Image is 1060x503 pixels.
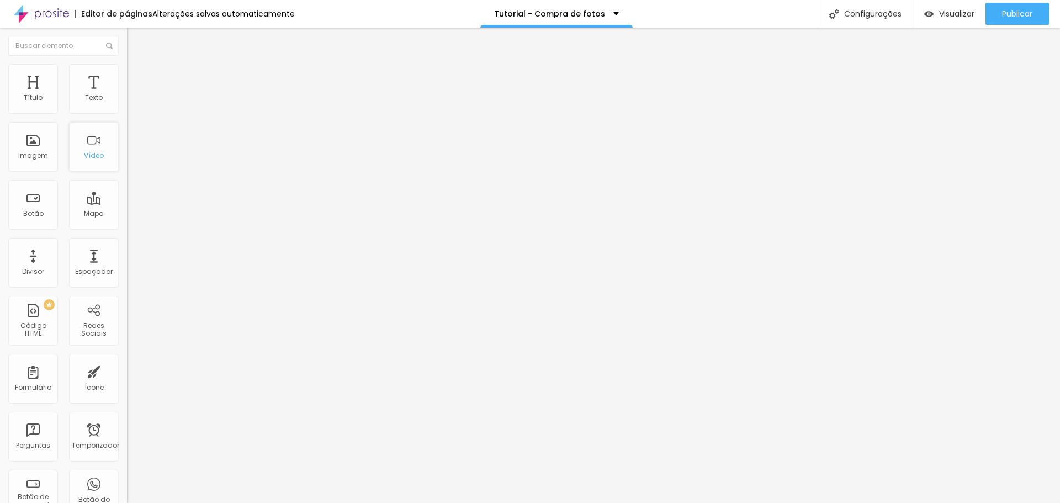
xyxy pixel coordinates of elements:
button: Publicar [985,3,1049,25]
font: Código HTML [20,321,46,338]
img: view-1.svg [924,9,934,19]
font: Tutorial - Compra de fotos [494,8,605,19]
font: Imagem [18,151,48,160]
font: Configurações [844,8,902,19]
font: Redes Sociais [81,321,107,338]
font: Ícone [84,383,104,392]
font: Temporizador [72,441,119,450]
font: Publicar [1002,8,1032,19]
font: Editor de páginas [81,8,152,19]
font: Espaçador [75,267,113,276]
img: Ícone [829,9,839,19]
font: Mapa [84,209,104,218]
font: Botão [23,209,44,218]
font: Perguntas [16,441,50,450]
font: Formulário [15,383,51,392]
font: Divisor [22,267,44,276]
font: Título [24,93,43,102]
img: Ícone [106,43,113,49]
font: Texto [85,93,103,102]
iframe: Editor [127,28,1060,503]
font: Alterações salvas automaticamente [152,8,295,19]
button: Visualizar [913,3,985,25]
font: Visualizar [939,8,974,19]
input: Buscar elemento [8,36,119,56]
font: Vídeo [84,151,104,160]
